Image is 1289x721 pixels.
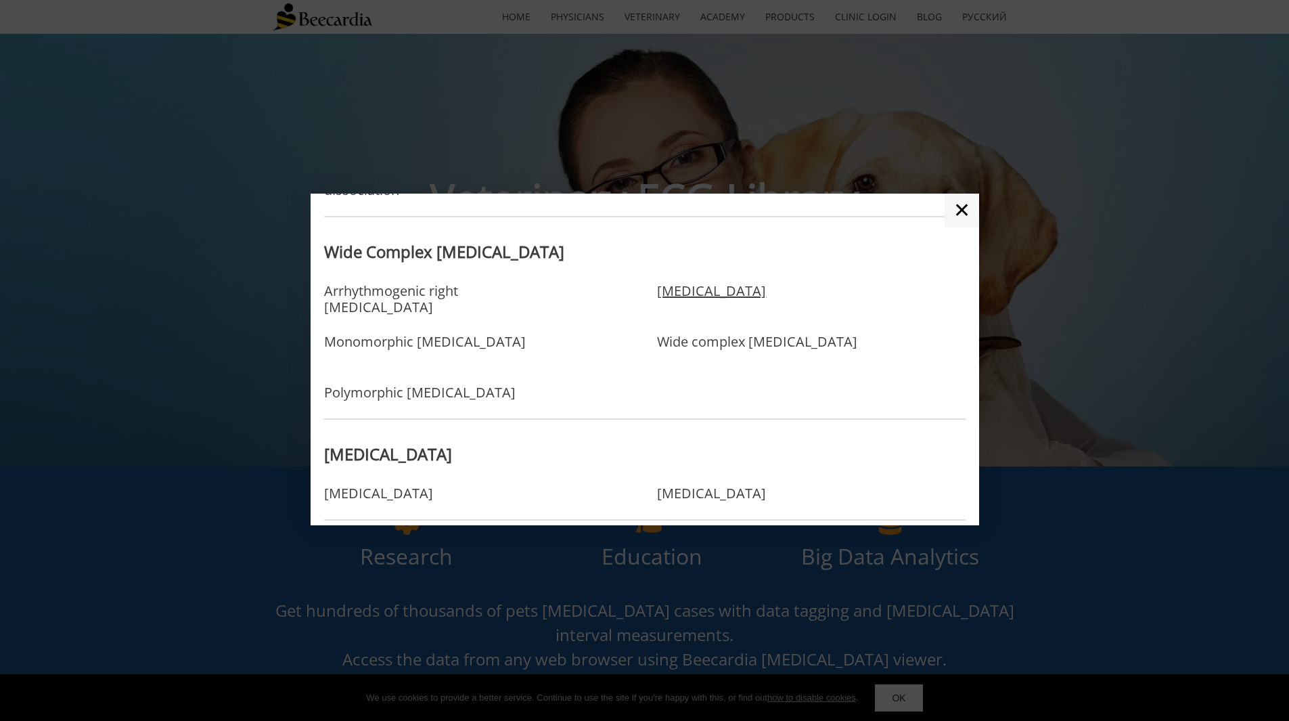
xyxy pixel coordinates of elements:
a: Monomorphic [MEDICAL_DATA] [324,334,526,378]
a: [MEDICAL_DATA] [324,485,433,502]
span: Wide Complex [MEDICAL_DATA] [324,240,564,263]
a: Wide complex [MEDICAL_DATA] [657,334,857,350]
a: ✕ [945,194,979,227]
a: [MEDICAL_DATA] [657,485,766,502]
a: Arrhythmogenic right [MEDICAL_DATA] [324,283,565,327]
a: Isorhythmic atrioventricular dissociation [324,166,565,198]
a: Polymorphic [MEDICAL_DATA] [324,385,516,401]
span: [MEDICAL_DATA] [324,443,452,465]
a: [MEDICAL_DATA] [657,283,766,327]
